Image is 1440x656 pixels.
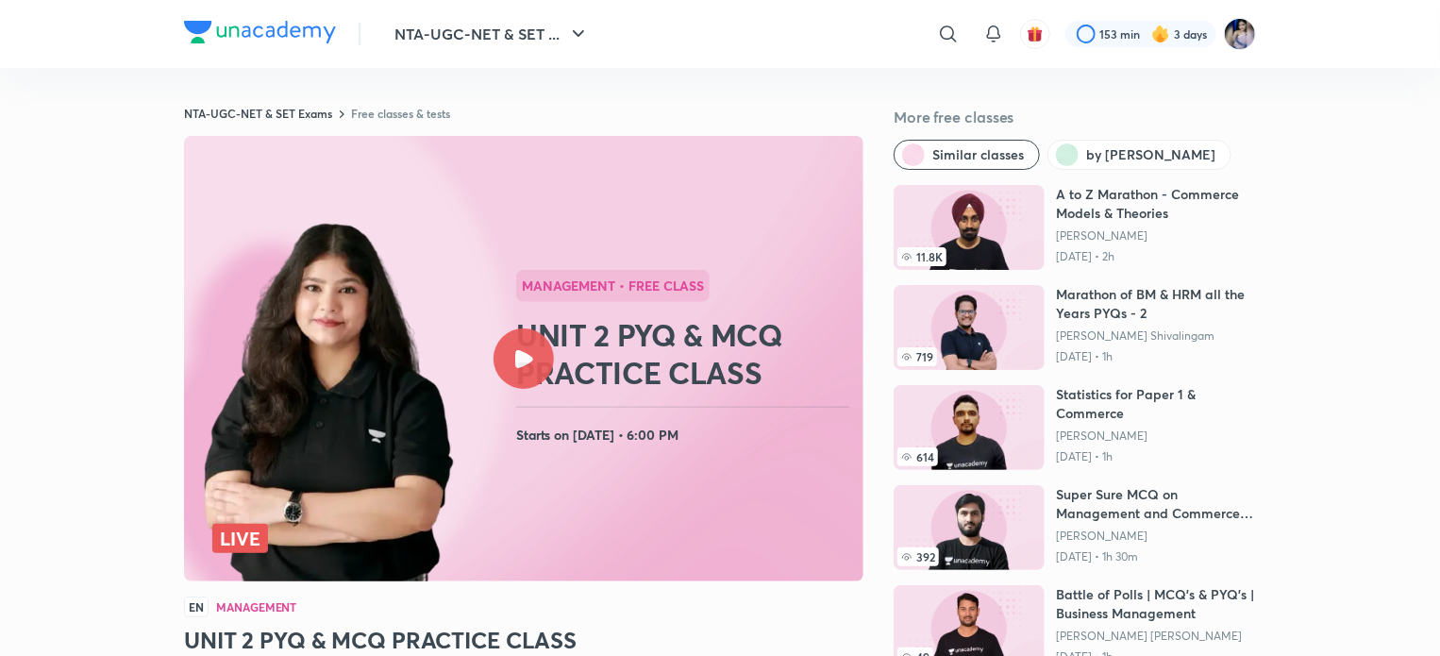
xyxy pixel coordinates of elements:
[897,447,938,466] span: 614
[1056,385,1256,423] h6: Statistics for Paper 1 & Commerce
[216,601,296,613] h4: Management
[1020,19,1050,49] button: avatar
[184,21,336,48] a: Company Logo
[1056,549,1256,564] p: [DATE] • 1h 30m
[897,547,939,566] span: 392
[894,140,1040,170] button: Similar classes
[1056,328,1256,344] a: [PERSON_NAME] Shivalingam
[1086,145,1215,164] span: by Tanya Gautam
[1224,18,1256,50] img: Tanya Gautam
[1056,485,1256,523] h6: Super Sure MCQ on Management and Commerce Part - 18
[1056,629,1256,644] a: [PERSON_NAME] [PERSON_NAME]
[351,106,450,121] a: Free classes & tests
[1056,228,1256,244] a: [PERSON_NAME]
[1056,249,1256,264] p: [DATE] • 2h
[1047,140,1231,170] button: by Tanya Gautam
[1151,25,1170,43] img: streak
[516,316,856,392] h2: UNIT 2 PYQ & MCQ PRACTICE CLASS
[184,625,863,655] h3: UNIT 2 PYQ & MCQ PRACTICE CLASS
[932,145,1024,164] span: Similar classes
[894,106,1256,128] h5: More free classes
[1056,429,1256,444] a: [PERSON_NAME]
[184,597,209,617] span: EN
[74,15,125,30] span: Support
[1056,349,1256,364] p: [DATE] • 1h
[184,21,336,43] img: Company Logo
[383,15,601,53] button: NTA-UGC-NET & SET ...
[897,247,946,266] span: 11.8K
[1056,585,1256,623] h6: Battle of Polls | MCQ's & PYQ's | Business Management
[897,347,937,366] span: 719
[1056,449,1256,464] p: [DATE] • 1h
[1056,529,1256,544] a: [PERSON_NAME]
[1056,285,1256,323] h6: Marathon of BM & HRM all the Years PYQs - 2
[1027,25,1044,42] img: avatar
[1056,185,1256,223] h6: A to Z Marathon - Commerce Models & Theories
[516,423,856,447] h4: Starts on [DATE] • 6:00 PM
[184,106,332,121] a: NTA-UGC-NET & SET Exams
